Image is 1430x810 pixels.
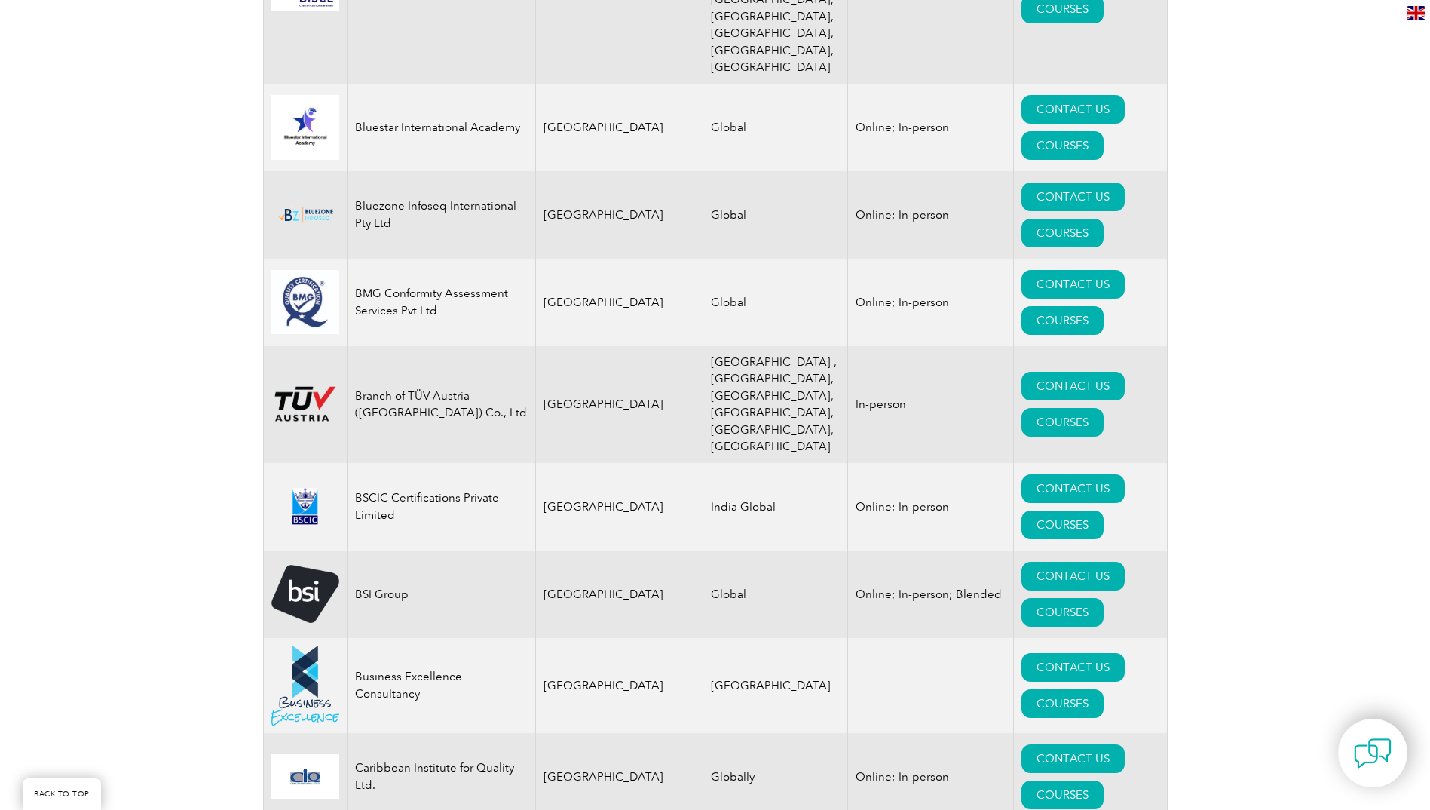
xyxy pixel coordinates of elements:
[703,259,848,346] td: Global
[1021,183,1125,211] a: CONTACT US
[535,259,703,346] td: [GEOGRAPHIC_DATA]
[703,551,848,638] td: Global
[1021,131,1104,160] a: COURSES
[271,646,339,726] img: 48df379e-2966-eb11-a812-00224814860b-logo.png
[848,551,1014,638] td: Online; In-person; Blended
[703,84,848,171] td: Global
[347,551,535,638] td: BSI Group
[271,565,339,623] img: 5f72c78c-dabc-ea11-a814-000d3a79823d-logo.png
[848,463,1014,551] td: Online; In-person
[848,84,1014,171] td: Online; In-person
[1021,689,1104,718] a: COURSES
[271,204,339,226] img: bf5d7865-000f-ed11-b83d-00224814fd52-logo.png
[848,259,1014,346] td: Online; In-person
[347,259,535,346] td: BMG Conformity Assessment Services Pvt Ltd
[1021,474,1125,503] a: CONTACT US
[535,551,703,638] td: [GEOGRAPHIC_DATA]
[848,346,1014,463] td: In-person
[1021,372,1125,400] a: CONTACT US
[1021,306,1104,335] a: COURSES
[347,463,535,551] td: BSCIC Certifications Private Limited
[535,346,703,463] td: [GEOGRAPHIC_DATA]
[1021,744,1125,773] a: CONTACT US
[703,463,848,551] td: India Global
[1021,219,1104,247] a: COURSES
[1354,735,1392,772] img: contact-chat.png
[347,346,535,463] td: Branch of TÜV Austria ([GEOGRAPHIC_DATA]) Co., Ltd
[848,171,1014,259] td: Online; In-person
[271,754,339,799] img: d6ccebca-6c76-ed11-81ab-0022481565fd-logo.jpg
[271,385,339,423] img: ad2ea39e-148b-ed11-81ac-0022481565fd-logo.png
[1021,781,1104,809] a: COURSES
[1021,511,1104,539] a: COURSES
[347,171,535,259] td: Bluezone Infoseq International Pty Ltd
[1407,6,1425,20] img: en
[271,270,339,334] img: 6d429293-486f-eb11-a812-002248153038-logo.jpg
[1021,598,1104,627] a: COURSES
[271,488,339,525] img: d624547b-a6e0-e911-a812-000d3a795b83-logo.png
[347,638,535,733] td: Business Excellence Consultancy
[535,638,703,733] td: [GEOGRAPHIC_DATA]
[1021,270,1125,299] a: CONTACT US
[703,171,848,259] td: Global
[23,778,101,810] a: BACK TO TOP
[535,84,703,171] td: [GEOGRAPHIC_DATA]
[1021,562,1125,591] a: CONTACT US
[535,171,703,259] td: [GEOGRAPHIC_DATA]
[535,463,703,551] td: [GEOGRAPHIC_DATA]
[703,638,848,733] td: [GEOGRAPHIC_DATA]
[347,84,535,171] td: Bluestar International Academy
[703,346,848,463] td: [GEOGRAPHIC_DATA] ,[GEOGRAPHIC_DATA], [GEOGRAPHIC_DATA], [GEOGRAPHIC_DATA], [GEOGRAPHIC_DATA], [G...
[1021,408,1104,437] a: COURSES
[1021,95,1125,124] a: CONTACT US
[271,95,339,160] img: 0db89cae-16d3-ed11-a7c7-0022481565fd-logo.jpg
[1021,653,1125,682] a: CONTACT US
